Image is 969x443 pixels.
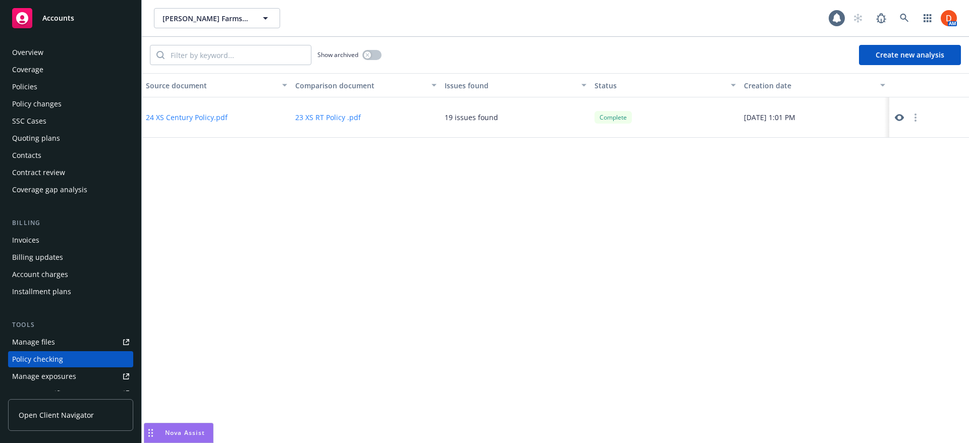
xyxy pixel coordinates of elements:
[859,45,961,65] button: Create new analysis
[8,385,133,402] a: Manage certificates
[12,44,43,61] div: Overview
[291,73,441,97] button: Comparison document
[871,8,891,28] a: Report a Bug
[295,112,361,123] button: 23 XS RT Policy .pdf
[8,266,133,283] a: Account charges
[8,249,133,265] a: Billing updates
[8,284,133,300] a: Installment plans
[8,79,133,95] a: Policies
[165,45,311,65] input: Filter by keyword...
[12,62,43,78] div: Coverage
[154,8,280,28] button: [PERSON_NAME] Farms LLC
[12,385,78,402] div: Manage certificates
[12,368,76,384] div: Manage exposures
[8,96,133,112] a: Policy changes
[12,79,37,95] div: Policies
[8,218,133,228] div: Billing
[12,284,71,300] div: Installment plans
[740,73,889,97] button: Creation date
[163,13,250,24] span: [PERSON_NAME] Farms LLC
[12,130,60,146] div: Quoting plans
[8,113,133,129] a: SSC Cases
[12,249,63,265] div: Billing updates
[12,113,46,129] div: SSC Cases
[848,8,868,28] a: Start snowing
[8,351,133,367] a: Policy checking
[441,73,590,97] button: Issues found
[146,112,228,123] button: 24 XS Century Policy.pdf
[8,334,133,350] a: Manage files
[42,14,74,22] span: Accounts
[590,73,740,97] button: Status
[317,50,358,59] span: Show archived
[8,130,133,146] a: Quoting plans
[894,8,914,28] a: Search
[8,320,133,330] div: Tools
[595,111,632,124] div: Complete
[295,80,425,91] div: Comparison document
[12,232,39,248] div: Invoices
[8,62,133,78] a: Coverage
[744,80,874,91] div: Creation date
[144,423,213,443] button: Nova Assist
[8,147,133,163] a: Contacts
[146,80,276,91] div: Source document
[12,334,55,350] div: Manage files
[12,266,68,283] div: Account charges
[156,51,165,59] svg: Search
[445,80,575,91] div: Issues found
[8,4,133,32] a: Accounts
[12,182,87,198] div: Coverage gap analysis
[12,96,62,112] div: Policy changes
[142,73,291,97] button: Source document
[918,8,938,28] a: Switch app
[941,10,957,26] img: photo
[12,351,63,367] div: Policy checking
[8,368,133,384] a: Manage exposures
[740,97,889,138] div: [DATE] 1:01 PM
[165,428,205,437] span: Nova Assist
[8,182,133,198] a: Coverage gap analysis
[12,147,41,163] div: Contacts
[8,44,133,61] a: Overview
[12,164,65,181] div: Contract review
[144,423,157,442] div: Drag to move
[595,80,725,91] div: Status
[445,112,498,123] div: 19 issues found
[8,164,133,181] a: Contract review
[19,410,94,420] span: Open Client Navigator
[8,232,133,248] a: Invoices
